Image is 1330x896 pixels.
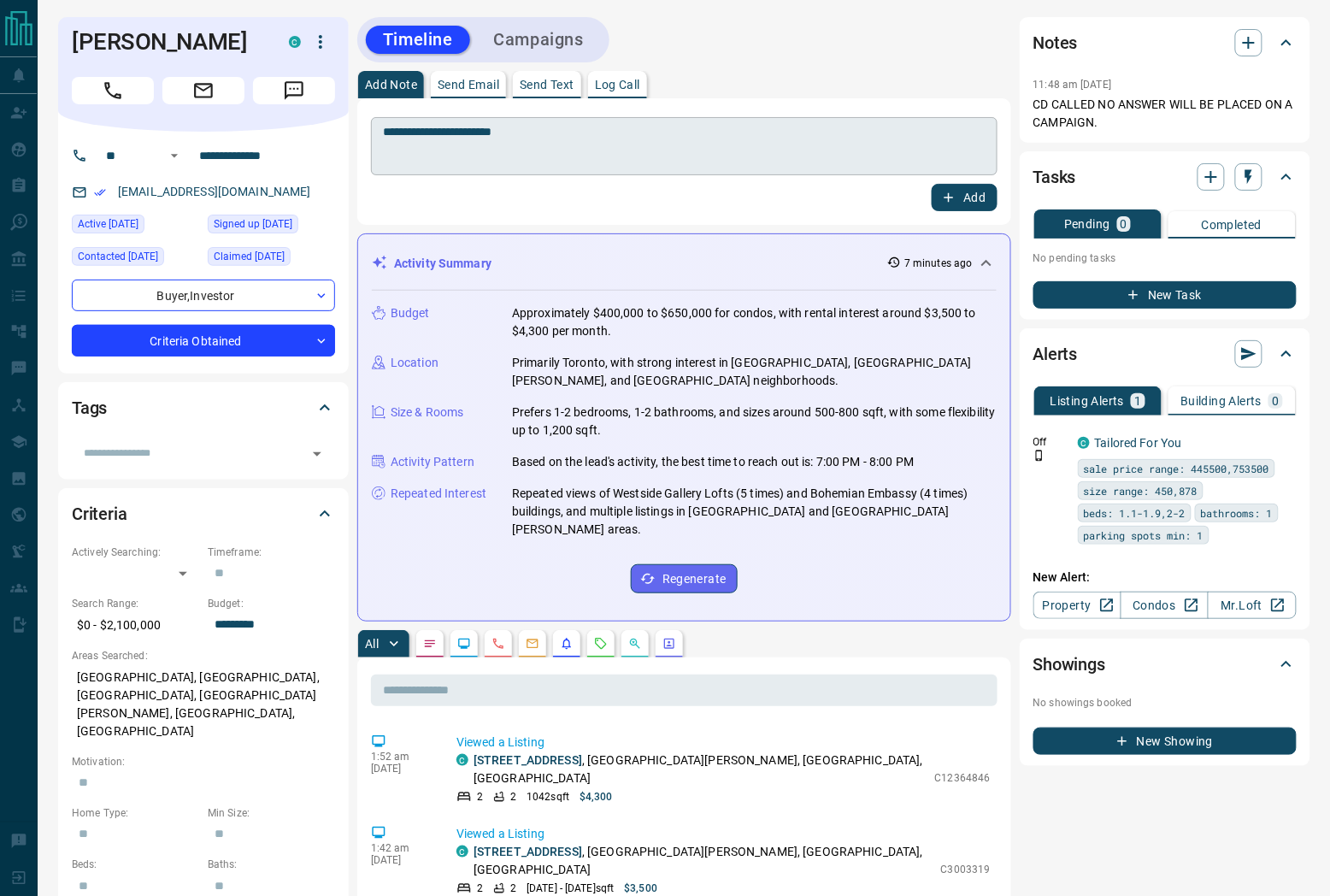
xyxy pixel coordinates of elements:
p: 1:52 am [371,751,431,763]
svg: Lead Browsing Activity [457,637,471,651]
button: Open [305,442,329,466]
p: Budget [391,304,430,322]
p: [DATE] [371,763,431,775]
a: [STREET_ADDRESS] [474,845,582,858]
p: Location [391,354,438,372]
p: $0 - $2,100,000 [72,611,199,640]
p: Areas Searched: [72,648,335,663]
div: condos.ca [456,846,468,858]
p: All [365,638,379,650]
p: 1:42 am [371,842,431,854]
svg: Calls [491,637,505,651]
p: Send Text [520,79,574,91]
div: Tags [72,387,335,428]
span: Call [72,77,154,104]
p: Budget: [208,596,335,611]
p: Off [1033,434,1068,450]
div: Sun Sep 07 2025 [72,215,199,239]
p: Size & Rooms [391,404,464,421]
p: No pending tasks [1033,245,1297,271]
button: Timeline [366,26,470,54]
p: [DATE] [371,854,431,866]
div: Criteria Obtained [72,325,335,357]
div: Notes [1033,22,1297,63]
div: Activity Summary7 minutes ago [372,248,997,280]
span: Contacted [DATE] [78,248,158,265]
h2: Notes [1033,29,1078,56]
svg: Push Notification Only [1033,450,1045,462]
div: condos.ca [289,36,301,48]
span: size range: 450,878 [1084,482,1198,499]
p: 2 [510,881,516,896]
p: Viewed a Listing [456,825,991,843]
p: 2 [477,881,483,896]
p: 0 [1121,218,1127,230]
div: Criteria [72,493,335,534]
p: 2 [477,789,483,805]
p: Motivation: [72,754,335,769]
a: [STREET_ADDRESS] [474,753,582,767]
p: Approximately $400,000 to $650,000 for condos, with rental interest around $3,500 to $4,300 per m... [512,304,997,340]
p: Primarily Toronto, with strong interest in [GEOGRAPHIC_DATA], [GEOGRAPHIC_DATA][PERSON_NAME], and... [512,354,997,390]
h2: Criteria [72,500,127,528]
span: Email [162,77,244,104]
span: Message [253,77,335,104]
svg: Agent Actions [662,637,676,651]
button: Add [932,184,997,211]
svg: Notes [423,637,437,651]
p: $4,300 [580,789,613,805]
p: , [GEOGRAPHIC_DATA][PERSON_NAME], [GEOGRAPHIC_DATA], [GEOGRAPHIC_DATA] [474,752,927,787]
a: Condos [1121,592,1209,619]
p: Listing Alerts [1050,395,1125,407]
button: Open [164,145,185,166]
a: Property [1033,592,1121,619]
h2: Tasks [1033,163,1076,191]
p: No showings booked [1033,695,1297,710]
div: condos.ca [1078,437,1090,449]
svg: Email Verified [94,186,106,198]
button: New Showing [1033,728,1297,755]
p: 1042 sqft [527,789,569,805]
a: Mr.Loft [1208,592,1296,619]
svg: Opportunities [628,637,642,651]
button: Regenerate [631,564,738,593]
p: Viewed a Listing [456,734,991,752]
p: Actively Searching: [72,545,199,560]
p: Search Range: [72,596,199,611]
p: Prefers 1-2 bedrooms, 1-2 bathrooms, and sizes around 500-800 sqft, with some flexibility up to 1... [512,404,997,439]
span: beds: 1.1-1.9,2-2 [1084,504,1186,522]
svg: Listing Alerts [560,637,574,651]
p: Min Size: [208,805,335,821]
p: 2 [510,789,516,805]
p: Add Note [365,79,417,91]
p: 7 minutes ago [904,256,972,271]
div: Tasks [1033,156,1297,197]
p: Timeframe: [208,545,335,560]
span: Claimed [DATE] [214,248,285,265]
p: Home Type: [72,805,199,821]
p: Pending [1064,218,1110,230]
p: C3003319 [941,862,991,877]
div: Thu Jul 10 2025 [72,247,199,271]
div: Showings [1033,644,1297,685]
div: condos.ca [456,754,468,766]
span: sale price range: 445500,753500 [1084,460,1269,477]
div: Wed Jan 17 2018 [208,215,335,239]
p: 1 [1134,395,1141,407]
p: Send Email [438,79,499,91]
p: CD CALLED NO ANSWER WILL BE PLACED ON A CAMPAIGN. [1033,96,1297,132]
p: [DATE] - [DATE] sqft [527,881,614,896]
p: Log Call [595,79,640,91]
p: Activity Summary [394,255,491,273]
p: , [GEOGRAPHIC_DATA][PERSON_NAME], [GEOGRAPHIC_DATA], [GEOGRAPHIC_DATA] [474,843,933,879]
div: Buyer , Investor [72,280,335,311]
p: Repeated Interest [391,485,486,503]
p: Building Alerts [1180,395,1262,407]
p: Beds: [72,857,199,872]
h2: Tags [72,394,107,421]
h2: Showings [1033,651,1106,678]
p: $3,500 [624,881,657,896]
span: bathrooms: 1 [1201,504,1273,522]
p: 0 [1272,395,1279,407]
p: Baths: [208,857,335,872]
